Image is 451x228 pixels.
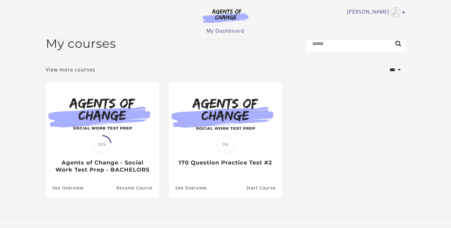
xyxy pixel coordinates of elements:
[116,178,159,198] a: Agents of Change - Social Work Test Prep - BACHELORS: Resume Course
[94,136,111,153] span: 22%
[196,9,255,23] img: Agents of Change Logo
[246,178,282,198] a: 170 Question Practice Test #2: Resume Course
[46,178,84,198] a: Agents of Change - Social Work Test Prep - BACHELORS: See Overview
[46,66,95,73] a: View more courses
[169,178,207,198] a: 170 Question Practice Test #2: See Overview
[207,27,245,34] a: My Dashboard
[217,136,234,153] span: 0%
[347,7,402,17] a: Toggle menu
[46,36,116,51] h2: My courses
[175,159,275,166] h3: 170 Question Practice Test #2
[52,159,152,173] h3: Agents of Change - Social Work Test Prep - BACHELORS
